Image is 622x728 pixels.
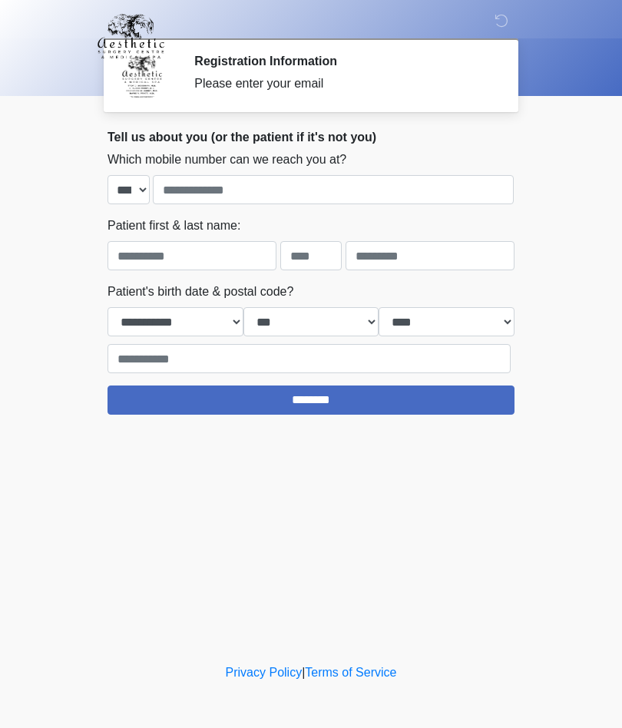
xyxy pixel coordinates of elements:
[226,666,303,679] a: Privacy Policy
[108,151,346,169] label: Which mobile number can we reach you at?
[302,666,305,679] a: |
[92,12,170,61] img: Aesthetic Surgery Centre, PLLC Logo
[305,666,396,679] a: Terms of Service
[194,74,491,93] div: Please enter your email
[108,130,514,144] h2: Tell us about you (or the patient if it's not you)
[119,54,165,100] img: Agent Avatar
[108,217,240,235] label: Patient first & last name:
[108,283,293,301] label: Patient's birth date & postal code?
